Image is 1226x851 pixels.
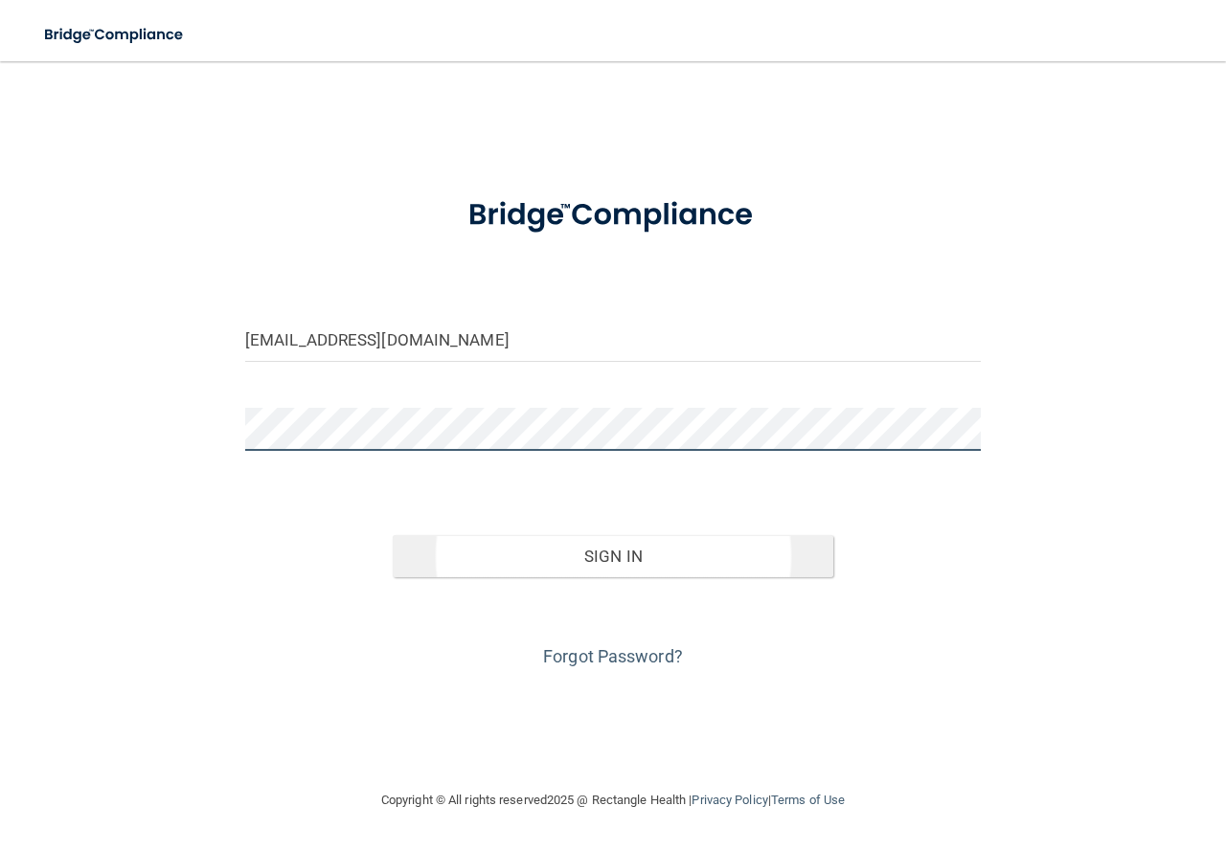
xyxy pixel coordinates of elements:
a: Privacy Policy [692,793,767,807]
iframe: Drift Widget Chat Controller [895,715,1203,792]
input: Email [245,319,981,362]
img: bridge_compliance_login_screen.278c3ca4.svg [437,176,790,255]
div: Copyright © All rights reserved 2025 @ Rectangle Health | | [263,770,963,831]
a: Forgot Password? [543,646,683,666]
a: Terms of Use [771,793,845,807]
img: bridge_compliance_login_screen.278c3ca4.svg [29,15,201,55]
button: Sign In [393,535,834,577]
